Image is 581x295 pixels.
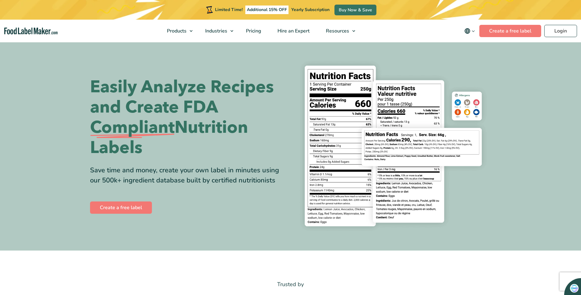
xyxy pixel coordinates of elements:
[215,7,243,13] span: Limited Time!
[197,20,236,42] a: Industries
[90,201,152,214] a: Create a free label
[203,28,228,34] span: Industries
[90,117,175,138] span: Compliant
[270,20,316,42] a: Hire an Expert
[90,280,491,289] p: Trusted by
[291,7,330,13] span: Yearly Subscription
[318,20,358,42] a: Resources
[165,28,187,34] span: Products
[324,28,350,34] span: Resources
[90,77,286,158] h1: Easily Analyze Recipes and Create FDA Nutrition Labels
[245,6,289,14] span: Additional 15% OFF
[90,165,286,186] div: Save time and money, create your own label in minutes using our 500k+ ingredient database built b...
[479,25,541,37] a: Create a free label
[544,25,577,37] a: Login
[276,28,310,34] span: Hire an Expert
[334,5,376,15] a: Buy Now & Save
[244,28,262,34] span: Pricing
[238,20,268,42] a: Pricing
[159,20,196,42] a: Products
